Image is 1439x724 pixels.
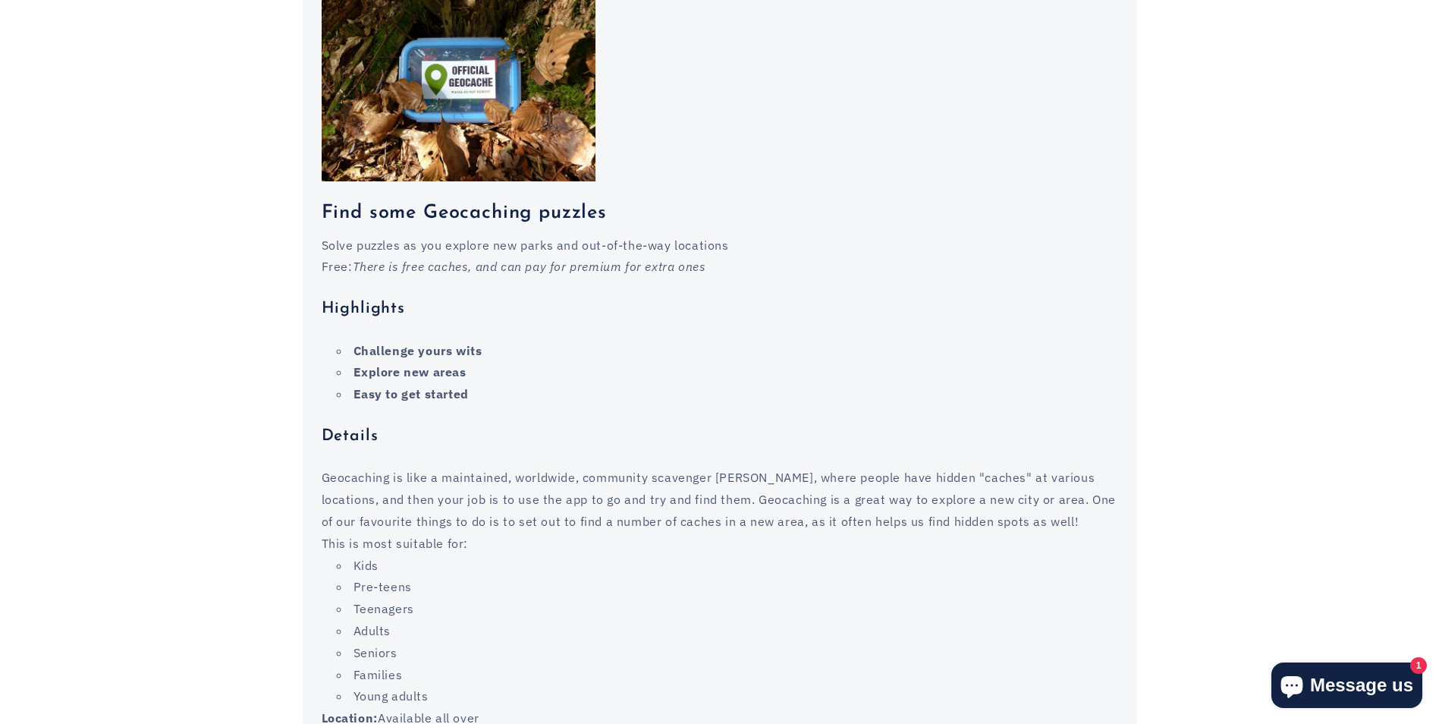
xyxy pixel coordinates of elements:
[353,259,706,274] em: There is free caches, and can pay for premium for extra ones
[337,685,1118,707] li: Young adults
[337,598,1118,620] li: Teenagers
[337,620,1118,642] li: Adults
[322,200,1118,226] h3: Find some Geocaching puzzles
[322,235,1118,257] p: Solve puzzles as you explore new parks and out-of-the-way locations
[322,467,1118,532] p: Geocaching is like a maintained, worldwide, community scavenger [PERSON_NAME], where people have ...
[353,364,467,379] strong: Explore new areas
[322,533,1118,555] p: This is most suitable for:
[337,664,1118,686] li: Families
[337,576,1118,598] li: Pre-teens
[322,427,1118,446] h4: Details
[322,299,1118,319] h4: Highlights
[1267,663,1427,712] inbox-online-store-chat: Shopify online store chat
[337,642,1118,664] li: Seniors
[353,386,469,401] strong: Easy to get started
[353,343,482,358] strong: Challenge yours wits
[322,256,1118,278] p: Free:
[337,555,1118,577] li: Kids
